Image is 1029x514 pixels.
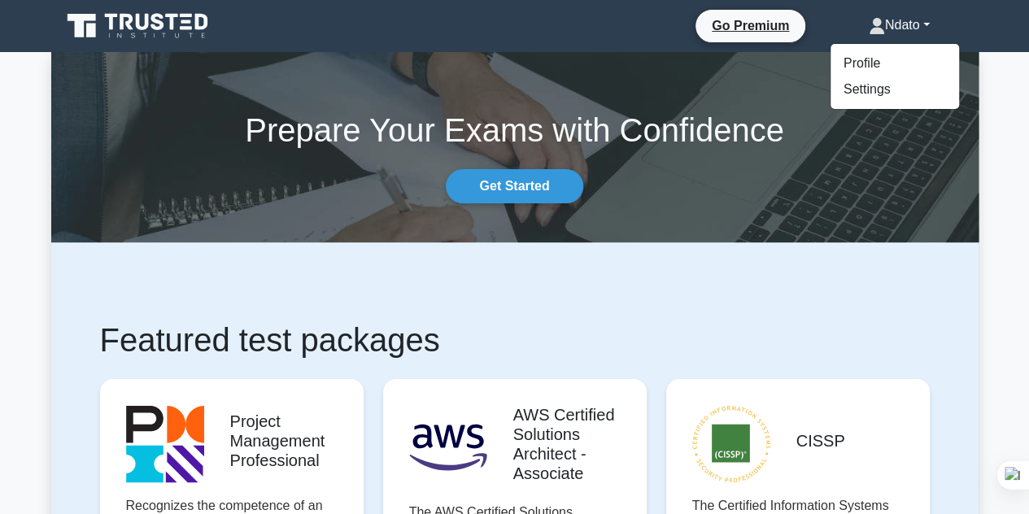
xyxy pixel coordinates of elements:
[830,43,960,110] ul: Ndato
[446,169,582,203] a: Get Started
[100,320,930,359] h1: Featured test packages
[51,111,979,150] h1: Prepare Your Exams with Confidence
[831,76,959,102] a: Settings
[831,50,959,76] a: Profile
[830,9,969,41] a: Ndato
[702,15,799,36] a: Go Premium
